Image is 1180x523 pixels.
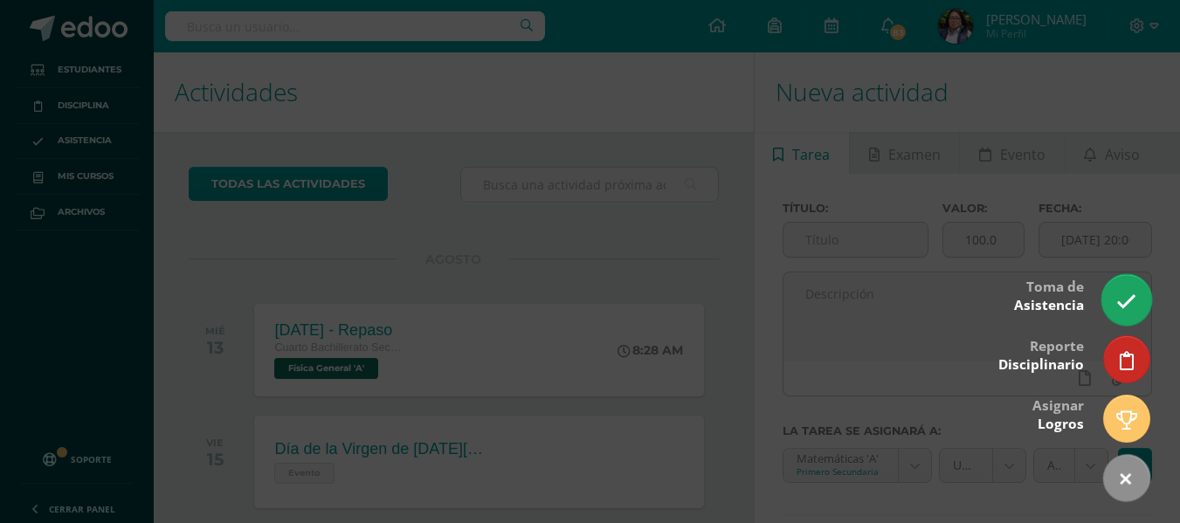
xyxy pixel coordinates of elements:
[1014,266,1084,323] div: Toma de
[998,355,1084,374] span: Disciplinario
[998,326,1084,382] div: Reporte
[1038,415,1084,433] span: Logros
[1032,385,1084,442] div: Asignar
[1014,296,1084,314] span: Asistencia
